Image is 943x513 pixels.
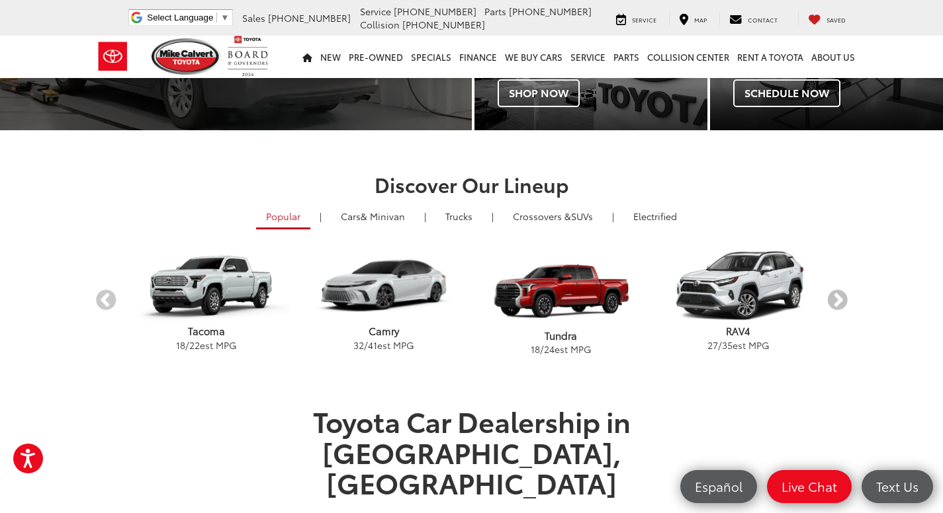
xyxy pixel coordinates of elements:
span: Crossovers & [513,210,571,223]
span: Shop Now [498,79,580,107]
p: Tacoma [118,324,295,338]
span: 18 [176,338,185,352]
span: Sales [242,11,265,24]
span: [PHONE_NUMBER] [402,18,485,31]
span: Contact [748,15,778,24]
a: Collision Center [643,36,733,78]
img: Toyota [88,35,138,78]
a: Service [566,36,609,78]
span: Live Chat [775,478,844,494]
h2: Discover Our Lineup [95,173,849,195]
a: Popular [256,205,310,229]
a: Finance [455,36,501,78]
span: Text Us [870,478,925,494]
a: Select Language​ [147,13,229,22]
a: Español [680,470,757,503]
span: ▼ [220,13,229,22]
span: 22 [189,338,200,352]
a: About Us [807,36,859,78]
span: 35 [722,338,733,352]
span: 32 [353,338,364,352]
img: Toyota RAV4 [654,251,823,322]
span: Select Language [147,13,213,22]
span: Parts [484,5,506,18]
a: SUVs [503,205,603,227]
p: / est MPG [118,338,295,352]
a: New [316,36,345,78]
span: 24 [544,342,555,356]
img: Toyota Camry [299,251,468,322]
a: My Saved Vehicles [798,12,856,25]
span: Saved [827,15,846,24]
p: / est MPG [295,338,472,352]
span: [PHONE_NUMBER] [509,5,592,18]
a: Parts [609,36,643,78]
img: Toyota Tacoma [122,251,291,322]
li: | [609,210,617,223]
a: Live Chat [767,470,852,503]
a: Cars [331,205,415,227]
span: ​ [216,13,217,22]
a: Map [669,12,717,25]
a: Rent a Toyota [733,36,807,78]
aside: carousel [95,239,849,362]
img: Mike Calvert Toyota [152,38,222,75]
a: Home [298,36,316,78]
p: RAV4 [650,324,827,338]
span: & Minivan [361,210,405,223]
a: WE BUY CARS [501,36,566,78]
p: Camry [295,324,472,338]
p: / est MPG [650,338,827,352]
span: Service [632,15,656,24]
span: 41 [368,338,377,352]
a: Pre-Owned [345,36,407,78]
a: Specials [407,36,455,78]
a: Text Us [862,470,933,503]
li: | [488,210,497,223]
p: Tundra [472,329,650,342]
span: [PHONE_NUMBER] [394,5,476,18]
a: Service [606,12,666,25]
span: Schedule Now [733,79,840,107]
span: 18 [531,342,540,356]
span: Service [360,5,391,18]
li: | [421,210,429,223]
button: Next [826,289,849,312]
a: Contact [719,12,787,25]
li: | [316,210,325,223]
span: Español [688,478,749,494]
span: [PHONE_NUMBER] [268,11,351,24]
span: Map [694,15,707,24]
img: Toyota Tundra [476,255,645,327]
a: Electrified [623,205,687,227]
p: / est MPG [472,342,650,356]
a: Trucks [435,205,482,227]
span: Collision [360,18,400,31]
button: Previous [95,289,118,312]
span: 27 [707,338,718,352]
